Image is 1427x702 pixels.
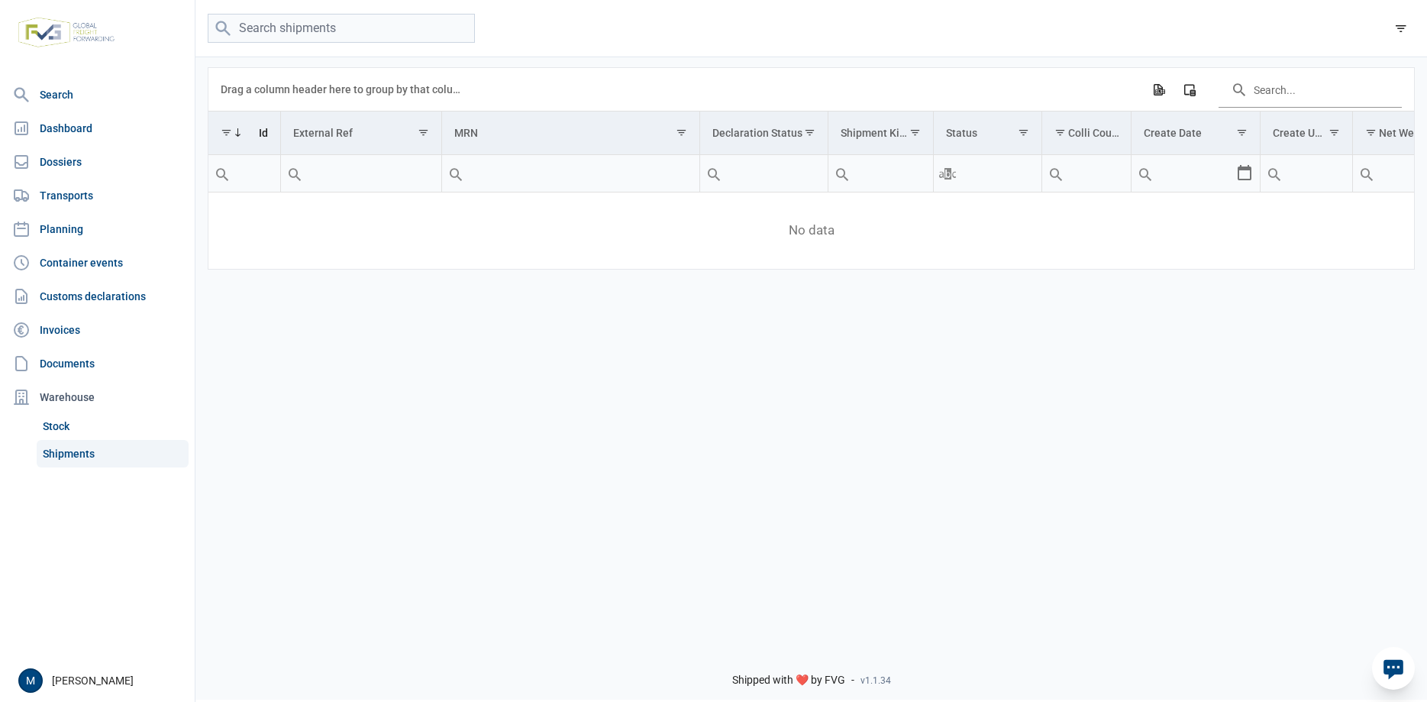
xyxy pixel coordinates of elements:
[1387,15,1415,42] div: filter
[1131,112,1260,155] td: Column Create Date
[221,68,1402,111] div: Data grid toolbar
[1353,155,1380,192] div: Search box
[1054,127,1066,138] span: Show filter options for column 'Colli Count'
[933,112,1041,155] td: Column Status
[208,112,280,155] td: Column Id
[712,127,802,139] div: Declaration Status
[1261,155,1288,192] div: Search box
[1365,127,1377,138] span: Show filter options for column 'Net Weight'
[280,155,441,192] td: Filter cell
[418,127,429,138] span: Show filter options for column 'External Ref'
[1018,127,1029,138] span: Show filter options for column 'Status'
[208,155,280,192] input: Filter cell
[1260,112,1352,155] td: Column Create User
[6,147,189,177] a: Dossiers
[828,112,933,155] td: Column Shipment Kind
[6,348,189,379] a: Documents
[1236,127,1248,138] span: Show filter options for column 'Create Date'
[1144,127,1202,139] div: Create Date
[6,247,189,278] a: Container events
[442,155,470,192] div: Search box
[293,127,353,139] div: External Ref
[699,112,828,155] td: Column Declaration Status
[851,674,854,687] span: -
[259,127,268,139] div: Id
[934,155,961,192] div: Search box
[841,127,908,139] div: Shipment Kind
[208,14,475,44] input: Search shipments
[828,155,933,192] td: Filter cell
[933,155,1041,192] td: Filter cell
[860,675,891,687] span: v1.1.34
[1132,155,1159,192] div: Search box
[1041,112,1131,155] td: Column Colli Count
[281,155,441,192] input: Filter cell
[37,440,189,467] a: Shipments
[804,127,815,138] span: Show filter options for column 'Declaration Status'
[700,155,728,192] div: Search box
[208,155,236,192] div: Search box
[946,127,977,139] div: Status
[441,155,699,192] td: Filter cell
[934,155,1041,192] input: Filter cell
[221,77,466,102] div: Drag a column header here to group by that column
[1261,155,1352,192] input: Filter cell
[6,79,189,110] a: Search
[6,315,189,345] a: Invoices
[280,112,441,155] td: Column External Ref
[828,155,933,192] input: Filter cell
[281,155,308,192] div: Search box
[1329,127,1340,138] span: Show filter options for column 'Create User'
[1219,71,1402,108] input: Search in the data grid
[1068,127,1119,139] div: Colli Count
[12,11,121,53] img: FVG - Global freight forwarding
[676,127,687,138] span: Show filter options for column 'MRN'
[6,214,189,244] a: Planning
[732,674,845,687] span: Shipped with ❤️ by FVG
[208,222,1414,239] span: No data
[1235,155,1254,192] div: Select
[1042,155,1131,192] input: Filter cell
[6,113,189,144] a: Dashboard
[454,127,478,139] div: MRN
[909,127,921,138] span: Show filter options for column 'Shipment Kind'
[1131,155,1260,192] td: Filter cell
[441,112,699,155] td: Column MRN
[6,281,189,312] a: Customs declarations
[221,127,232,138] span: Show filter options for column 'Id'
[18,668,43,693] button: M
[1273,127,1327,139] div: Create User
[1132,155,1235,192] input: Filter cell
[18,668,186,693] div: [PERSON_NAME]
[1042,155,1070,192] div: Search box
[700,155,828,192] input: Filter cell
[1176,76,1203,103] div: Column Chooser
[37,412,189,440] a: Stock
[828,155,856,192] div: Search box
[6,180,189,211] a: Transports
[6,382,189,412] div: Warehouse
[1260,155,1352,192] td: Filter cell
[1145,76,1172,103] div: Export all data to Excel
[442,155,699,192] input: Filter cell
